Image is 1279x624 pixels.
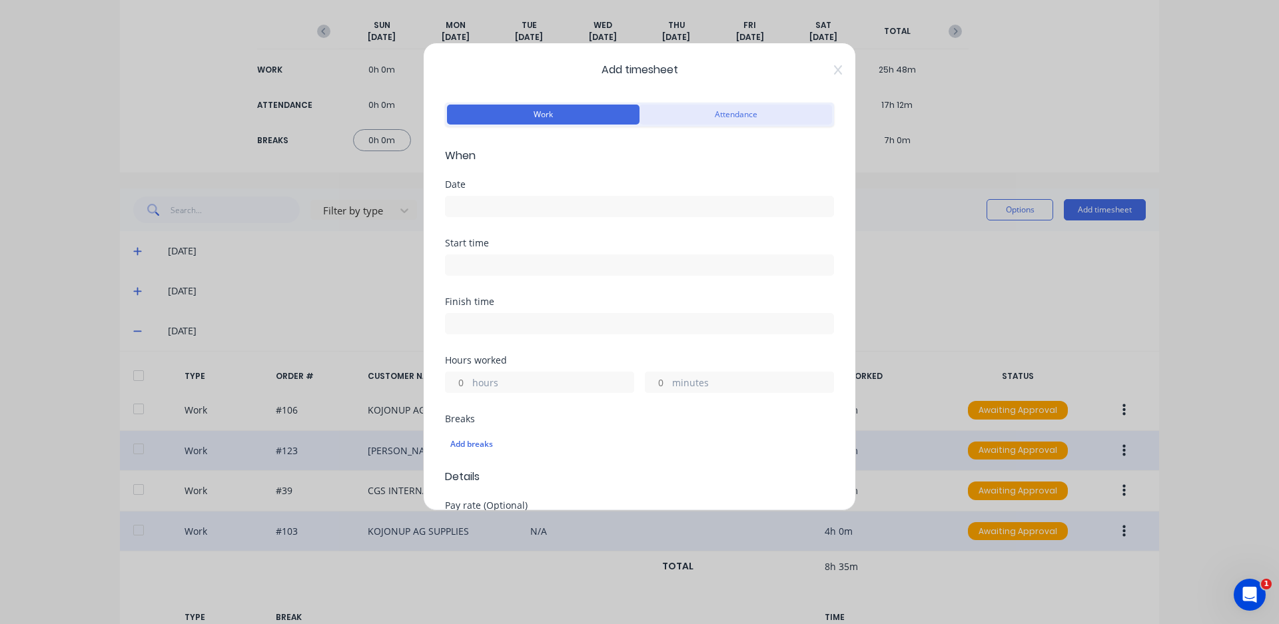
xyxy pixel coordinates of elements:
[445,297,834,306] div: Finish time
[645,372,669,392] input: 0
[1234,579,1266,611] iframe: Intercom live chat
[672,376,833,392] label: minutes
[445,62,834,78] span: Add timesheet
[445,238,834,248] div: Start time
[445,469,834,485] span: Details
[446,372,469,392] input: 0
[1261,579,1272,589] span: 1
[445,356,834,365] div: Hours worked
[472,376,634,392] label: hours
[450,436,829,453] div: Add breaks
[445,414,834,424] div: Breaks
[447,105,639,125] button: Work
[639,105,832,125] button: Attendance
[445,501,834,510] div: Pay rate (Optional)
[445,180,834,189] div: Date
[445,148,834,164] span: When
